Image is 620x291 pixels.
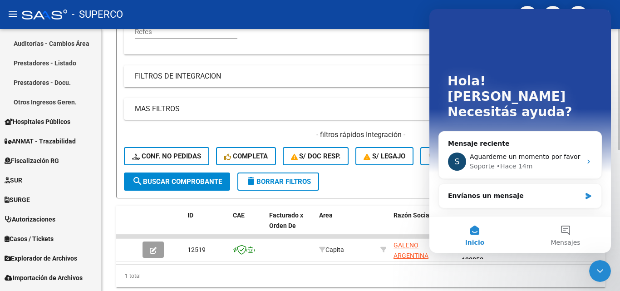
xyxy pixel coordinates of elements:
span: Hospitales Públicos [5,117,70,127]
span: Razón Social [394,212,431,219]
span: ID [187,212,193,219]
button: Buscar Comprobante [124,173,230,191]
mat-expansion-panel-header: FILTROS DE INTEGRACION [124,65,598,87]
span: GALENO ARGENTINA SOCIEDAD ANONIMA [394,242,454,270]
button: Completa [216,147,276,165]
span: SUR [5,175,22,185]
span: Facturado x Orden De [269,212,303,229]
iframe: Intercom live chat [589,260,611,282]
span: ANMAT - Trazabilidad [5,136,76,146]
button: Borrar Filtros [237,173,319,191]
datatable-header-cell: ID [184,206,229,246]
mat-icon: menu [7,9,18,20]
div: 1 total [116,265,605,287]
iframe: Intercom live chat [429,9,611,253]
span: Explorador de Archivos [5,253,77,263]
mat-expansion-panel-header: MAS FILTROS [124,98,598,120]
mat-icon: search [132,176,143,187]
button: Conf. no pedidas [124,147,209,165]
span: Autorizaciones [5,214,55,224]
span: Borrar Filtros [246,178,311,186]
span: Area [319,212,333,219]
span: - SUPERCO [72,5,123,25]
span: Fiscalización RG [5,156,59,166]
span: S/ Doc Resp. [291,152,341,160]
datatable-header-cell: Area [315,206,377,246]
span: CAE [233,212,245,219]
span: Casos / Tickets [5,234,54,244]
span: S/ legajo [364,152,405,160]
datatable-header-cell: CAE [229,206,266,246]
datatable-header-cell: Facturado x Orden De [266,206,315,246]
div: 30522428163 [394,240,454,259]
mat-panel-title: MAS FILTROS [135,104,576,114]
span: SURGE [5,195,30,205]
button: CAE SIN CARGAR [420,147,502,165]
span: Conf. no pedidas [132,152,201,160]
button: S/ Doc Resp. [283,147,349,165]
span: CAE SIN CARGAR [428,152,493,160]
mat-icon: delete [246,176,256,187]
h4: - filtros rápidos Integración - [124,130,598,140]
span: Completa [224,152,268,160]
span: 12519 [187,246,206,253]
button: S/ legajo [355,147,413,165]
mat-panel-title: FILTROS DE INTEGRACION [135,71,576,81]
span: Capita [319,246,344,253]
span: Buscar Comprobante [132,178,222,186]
span: Importación de Archivos [5,273,83,283]
datatable-header-cell: Razón Social [390,206,458,246]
